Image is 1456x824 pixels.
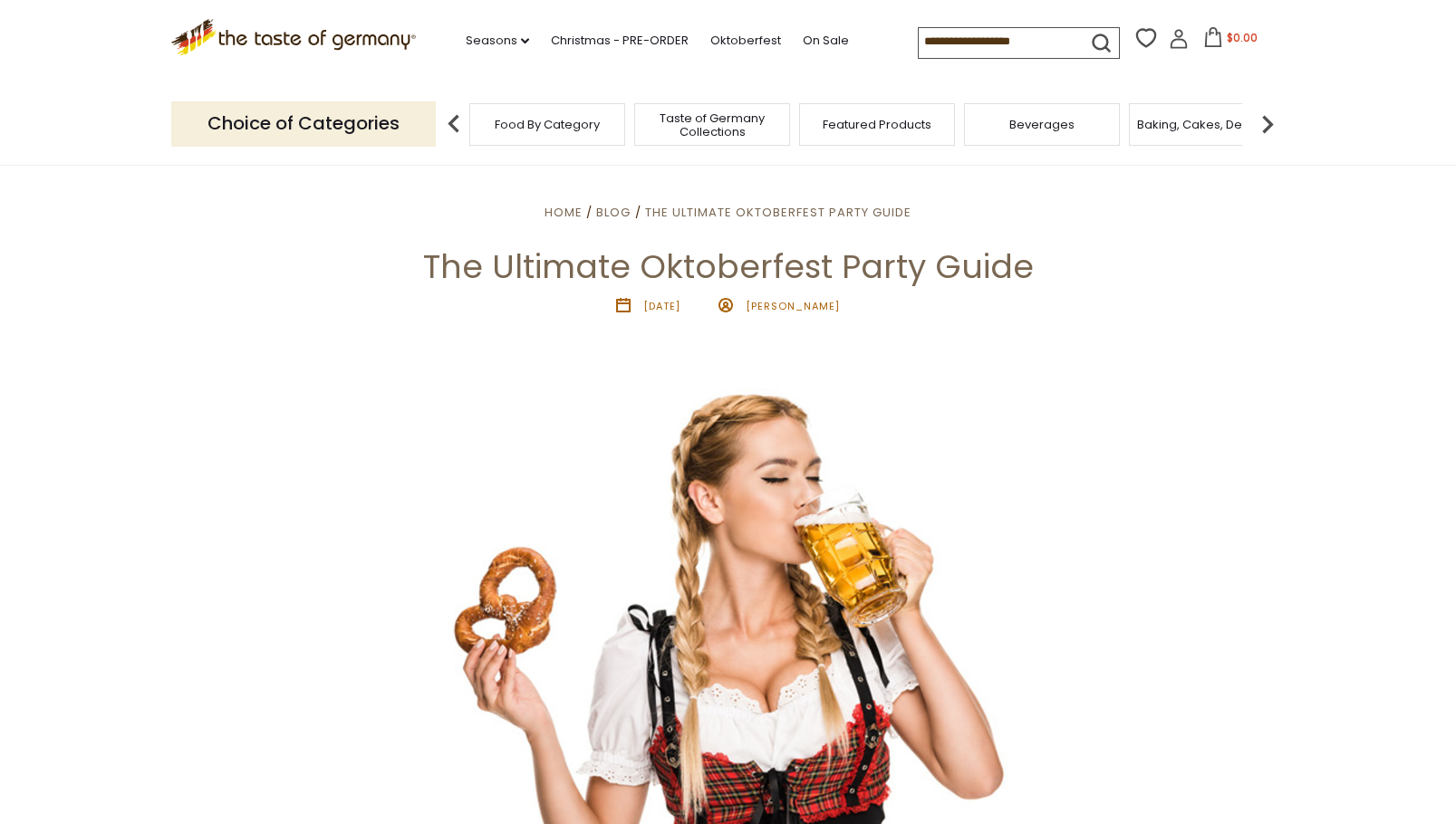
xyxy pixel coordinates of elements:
[551,31,689,51] a: Christmas - PRE-ORDER
[1249,106,1286,142] img: next arrow
[1009,118,1075,131] a: Beverages
[823,118,931,131] a: Featured Products
[1137,118,1278,131] a: Baking, Cakes, Desserts
[596,204,631,221] a: Blog
[466,31,529,51] a: Seasons
[640,111,785,139] a: Taste of Germany Collections
[710,31,781,51] a: Oktoberfest
[643,299,680,313] time: [DATE]
[545,204,583,221] a: Home
[803,31,849,51] a: On Sale
[171,101,436,146] p: Choice of Categories
[495,118,600,131] a: Food By Category
[56,246,1400,287] h1: The Ultimate Oktoberfest Party Guide
[645,204,911,221] a: The Ultimate Oktoberfest Party Guide
[1227,30,1258,45] span: $0.00
[1192,27,1269,54] button: $0.00
[436,106,472,142] img: previous arrow
[746,299,840,313] span: [PERSON_NAME]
